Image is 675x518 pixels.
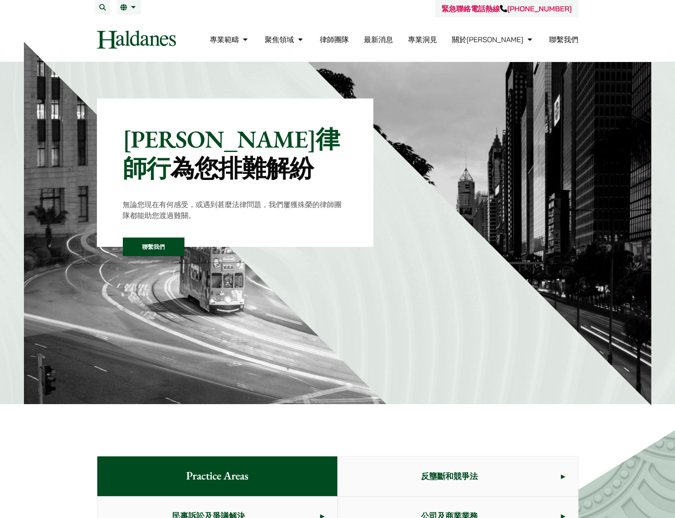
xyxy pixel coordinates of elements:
a: 專業範疇 [210,35,250,44]
a: 繁 [120,4,138,11]
span: Practice Areas [173,456,261,496]
a: 聯繫我們 [123,238,184,256]
span: 反壟斷和競爭法 [338,457,561,495]
a: 反壟斷和競爭法 [338,456,578,496]
a: 律師團隊 [320,35,349,44]
p: [PERSON_NAME]律師行 [123,124,348,183]
a: 專業洞見 [408,35,437,44]
a: 聚焦領域 [265,35,305,44]
a: 聯繫我們 [549,35,579,44]
mark: 為您排難解紛 [170,152,313,184]
a: 最新消息 [364,35,393,44]
a: 關於何敦 [452,35,534,44]
img: Logo of Haldanes [97,30,176,49]
p: 無論您現在有何感受，或遇到甚麼法律問題，我們屢獲殊榮的律師團隊都能助您渡過難關。 [123,199,348,221]
a: 緊急聯絡電話熱線[PHONE_NUMBER] [441,4,572,13]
